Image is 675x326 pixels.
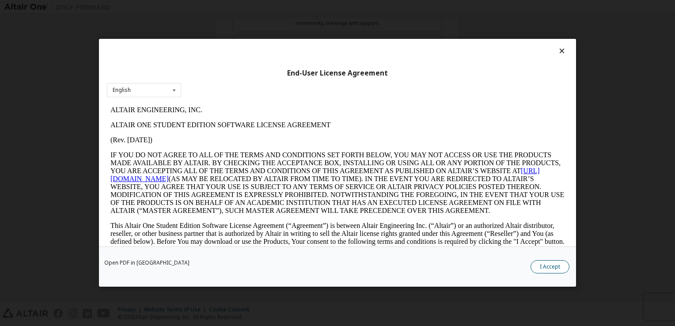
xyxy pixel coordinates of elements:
[104,261,190,266] a: Open PDF in [GEOGRAPHIC_DATA]
[107,69,568,78] div: End-User License Agreement
[4,34,458,42] p: (Rev. [DATE])
[4,4,458,11] p: ALTAIR ENGINEERING, INC.
[4,19,458,27] p: ALTAIR ONE STUDENT EDITION SOFTWARE LICENSE AGREEMENT
[4,49,458,112] p: IF YOU DO NOT AGREE TO ALL OF THE TERMS AND CONDITIONS SET FORTH BELOW, YOU MAY NOT ACCESS OR USE...
[531,261,569,274] button: I Accept
[113,87,131,93] div: English
[4,64,433,80] a: [URL][DOMAIN_NAME]
[4,119,458,151] p: This Altair One Student Edition Software License Agreement (“Agreement”) is between Altair Engine...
